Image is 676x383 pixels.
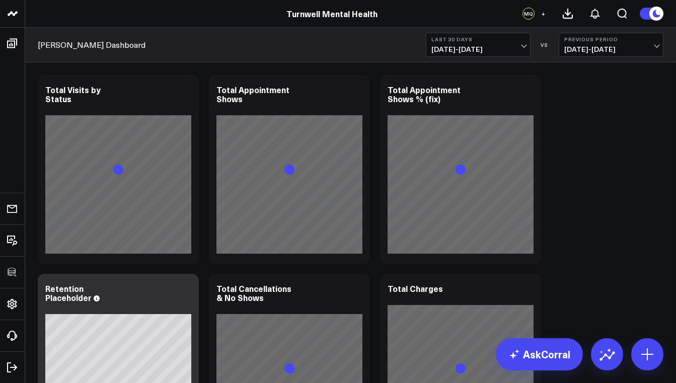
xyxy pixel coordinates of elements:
[431,36,525,42] b: Last 30 Days
[286,8,378,19] a: Turnwell Mental Health
[541,10,546,17] span: +
[45,283,92,303] div: Retention Placeholder
[388,84,461,104] div: Total Appointment Shows % (fix)
[45,84,101,104] div: Total Visits by Status
[564,45,658,53] span: [DATE] - [DATE]
[496,338,583,370] a: AskCorral
[216,84,289,104] div: Total Appointment Shows
[216,283,291,303] div: Total Cancellations & No Shows
[522,8,535,20] div: MQ
[536,42,554,48] div: VS
[431,45,525,53] span: [DATE] - [DATE]
[559,33,663,57] button: Previous Period[DATE]-[DATE]
[388,283,443,294] div: Total Charges
[564,36,658,42] b: Previous Period
[38,39,145,50] a: [PERSON_NAME] Dashboard
[537,8,549,20] button: +
[426,33,531,57] button: Last 30 Days[DATE]-[DATE]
